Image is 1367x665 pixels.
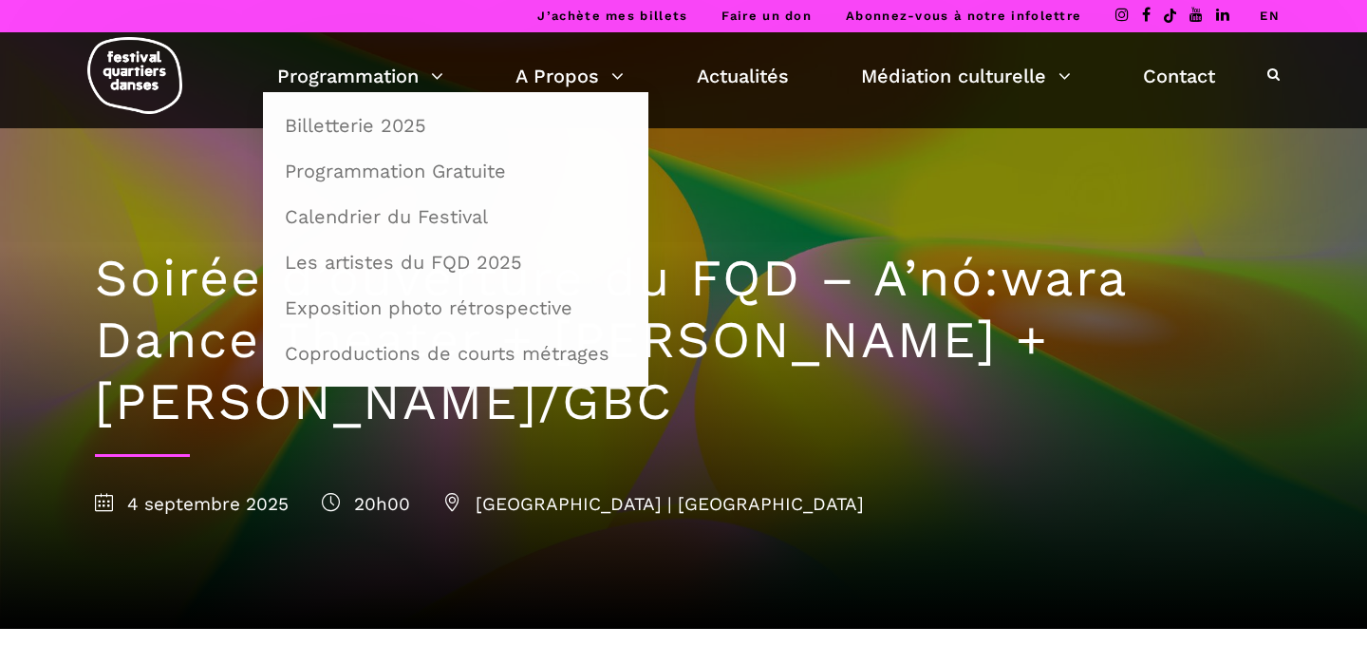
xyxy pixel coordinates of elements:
[846,9,1081,23] a: Abonnez-vous à notre infolettre
[273,195,638,238] a: Calendrier du Festival
[1260,9,1280,23] a: EN
[95,248,1272,432] h1: Soirée d’ouverture du FQD – A’nó:wara Dance Theater + [PERSON_NAME] + [PERSON_NAME]/GBC
[322,493,410,515] span: 20h00
[95,493,289,515] span: 4 septembre 2025
[1143,60,1215,92] a: Contact
[273,332,638,375] a: Coproductions de courts métrages
[515,60,624,92] a: A Propos
[273,149,638,193] a: Programmation Gratuite
[87,37,182,114] img: logo-fqd-med
[277,60,443,92] a: Programmation
[721,9,812,23] a: Faire un don
[537,9,687,23] a: J’achète mes billets
[273,240,638,284] a: Les artistes du FQD 2025
[443,493,864,515] span: [GEOGRAPHIC_DATA] | [GEOGRAPHIC_DATA]
[273,104,638,147] a: Billetterie 2025
[273,286,638,330] a: Exposition photo rétrospective
[697,60,789,92] a: Actualités
[861,60,1071,92] a: Médiation culturelle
